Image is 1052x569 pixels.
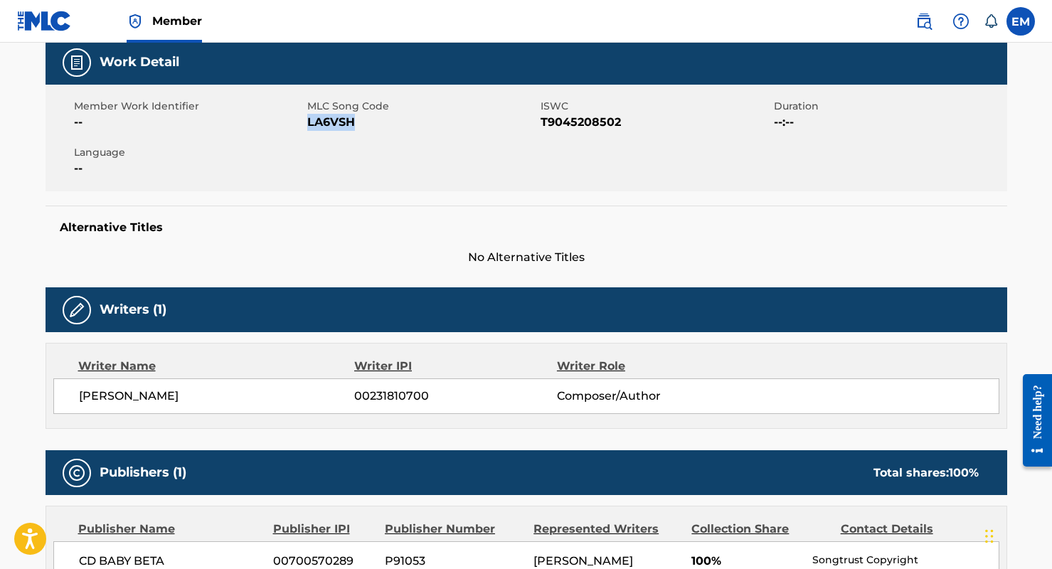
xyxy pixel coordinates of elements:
[60,220,993,235] h5: Alternative Titles
[100,464,186,481] h5: Publishers (1)
[385,521,523,538] div: Publisher Number
[949,466,979,479] span: 100 %
[127,13,144,30] img: Top Rightsholder
[152,13,202,29] span: Member
[74,114,304,131] span: --
[812,553,998,568] p: Songtrust Copyright
[985,515,994,558] div: Drag
[557,388,741,405] span: Composer/Author
[100,302,166,318] h5: Writers (1)
[307,114,537,131] span: LA6VSH
[774,114,1004,131] span: --:--
[841,521,979,538] div: Contact Details
[915,13,933,30] img: search
[68,54,85,71] img: Work Detail
[74,99,304,114] span: Member Work Identifier
[78,521,262,538] div: Publisher Name
[74,145,304,160] span: Language
[1006,7,1035,36] div: User Menu
[46,249,1007,266] span: No Alternative Titles
[74,160,304,177] span: --
[1012,363,1052,478] iframe: Resource Center
[984,14,998,28] div: Notifications
[79,388,355,405] span: [PERSON_NAME]
[947,7,975,36] div: Help
[981,501,1052,569] iframe: Chat Widget
[68,464,85,482] img: Publishers
[691,521,829,538] div: Collection Share
[533,554,633,568] span: [PERSON_NAME]
[273,521,374,538] div: Publisher IPI
[873,464,979,482] div: Total shares:
[354,388,556,405] span: 00231810700
[307,99,537,114] span: MLC Song Code
[541,99,770,114] span: ISWC
[17,11,72,31] img: MLC Logo
[78,358,355,375] div: Writer Name
[774,99,1004,114] span: Duration
[68,302,85,319] img: Writers
[533,521,681,538] div: Represented Writers
[952,13,969,30] img: help
[910,7,938,36] a: Public Search
[557,358,741,375] div: Writer Role
[354,358,557,375] div: Writer IPI
[541,114,770,131] span: T9045208502
[100,54,179,70] h5: Work Detail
